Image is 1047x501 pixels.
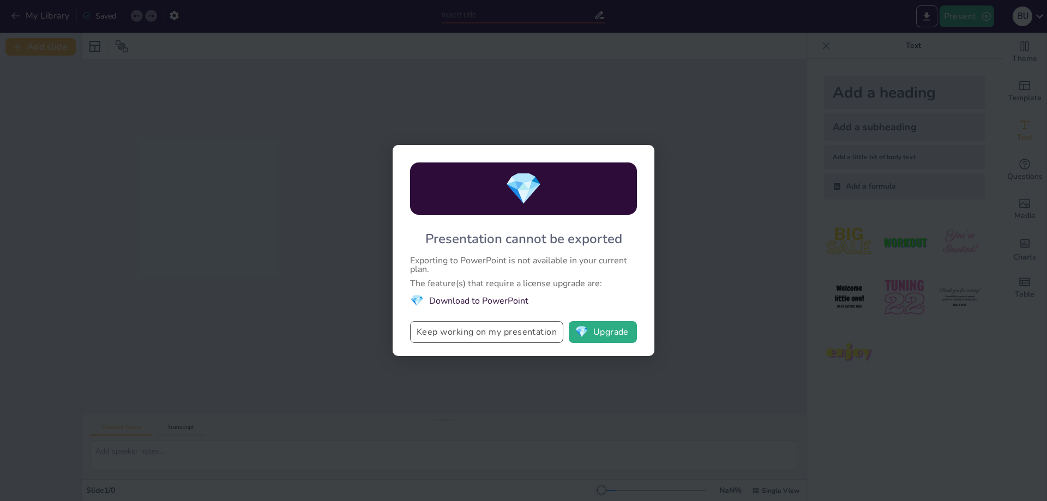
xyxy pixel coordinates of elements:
div: Presentation cannot be exported [425,230,622,248]
div: The feature(s) that require a license upgrade are: [410,279,637,288]
div: Exporting to PowerPoint is not available in your current plan. [410,256,637,274]
span: diamond [504,168,543,210]
button: Keep working on my presentation [410,321,563,343]
li: Download to PowerPoint [410,293,637,308]
span: diamond [575,327,588,337]
button: diamondUpgrade [569,321,637,343]
span: diamond [410,293,424,308]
